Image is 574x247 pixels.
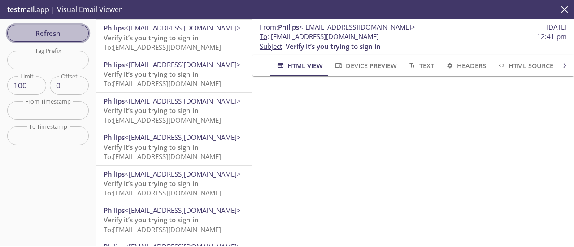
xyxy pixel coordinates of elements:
[104,23,125,32] span: Philips
[125,23,241,32] span: <[EMAIL_ADDRESS][DOMAIN_NAME]>
[104,206,125,215] span: Philips
[260,32,267,41] span: To
[104,96,125,105] span: Philips
[96,20,252,56] div: Philips<[EMAIL_ADDRESS][DOMAIN_NAME]>Verify it’s you trying to sign inTo:[EMAIL_ADDRESS][DOMAIN_N...
[104,133,125,142] span: Philips
[408,60,434,71] span: Text
[104,106,199,115] span: Verify it’s you trying to sign in
[104,179,199,188] span: Verify it’s you trying to sign in
[260,22,415,32] span: :
[104,143,199,152] span: Verify it’s you trying to sign in
[104,225,221,234] span: To: [EMAIL_ADDRESS][DOMAIN_NAME]
[104,152,221,161] span: To: [EMAIL_ADDRESS][DOMAIN_NAME]
[96,202,252,238] div: Philips<[EMAIL_ADDRESS][DOMAIN_NAME]>Verify it’s you trying to sign inTo:[EMAIL_ADDRESS][DOMAIN_N...
[7,25,89,42] button: Refresh
[96,56,252,92] div: Philips<[EMAIL_ADDRESS][DOMAIN_NAME]>Verify it’s you trying to sign inTo:[EMAIL_ADDRESS][DOMAIN_N...
[96,93,252,129] div: Philips<[EMAIL_ADDRESS][DOMAIN_NAME]>Verify it’s you trying to sign inTo:[EMAIL_ADDRESS][DOMAIN_N...
[96,129,252,165] div: Philips<[EMAIL_ADDRESS][DOMAIN_NAME]>Verify it’s you trying to sign inTo:[EMAIL_ADDRESS][DOMAIN_N...
[104,79,221,88] span: To: [EMAIL_ADDRESS][DOMAIN_NAME]
[104,215,199,224] span: Verify it’s you trying to sign in
[125,133,241,142] span: <[EMAIL_ADDRESS][DOMAIN_NAME]>
[537,32,567,41] span: 12:41 pm
[286,42,381,51] span: Verify it’s you trying to sign in
[104,169,125,178] span: Philips
[260,32,567,51] p: :
[104,33,199,42] span: Verify it’s you trying to sign in
[125,206,241,215] span: <[EMAIL_ADDRESS][DOMAIN_NAME]>
[104,116,221,125] span: To: [EMAIL_ADDRESS][DOMAIN_NAME]
[125,60,241,69] span: <[EMAIL_ADDRESS][DOMAIN_NAME]>
[104,69,199,78] span: Verify it’s you trying to sign in
[546,22,567,32] span: [DATE]
[14,27,82,39] span: Refresh
[104,43,221,52] span: To: [EMAIL_ADDRESS][DOMAIN_NAME]
[96,166,252,202] div: Philips<[EMAIL_ADDRESS][DOMAIN_NAME]>Verify it’s you trying to sign inTo:[EMAIL_ADDRESS][DOMAIN_N...
[104,60,125,69] span: Philips
[276,60,323,71] span: HTML View
[104,188,221,197] span: To: [EMAIL_ADDRESS][DOMAIN_NAME]
[125,96,241,105] span: <[EMAIL_ADDRESS][DOMAIN_NAME]>
[278,22,299,31] span: Philips
[497,60,553,71] span: HTML Source
[125,169,241,178] span: <[EMAIL_ADDRESS][DOMAIN_NAME]>
[299,22,415,31] span: <[EMAIL_ADDRESS][DOMAIN_NAME]>
[260,32,379,41] span: : [EMAIL_ADDRESS][DOMAIN_NAME]
[334,60,396,71] span: Device Preview
[445,60,486,71] span: Headers
[260,22,276,31] span: From
[260,42,282,51] span: Subject
[7,4,35,14] span: testmail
